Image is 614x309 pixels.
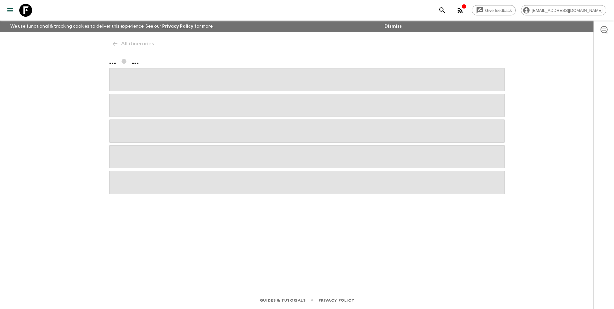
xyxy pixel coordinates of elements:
button: Dismiss [383,22,403,31]
p: We use functional & tracking cookies to deliver this experience. See our for more. [8,21,216,32]
h1: ... ... [109,55,505,68]
a: Guides & Tutorials [260,297,306,304]
a: Privacy Policy [319,297,354,304]
button: search adventures [436,4,449,17]
div: [EMAIL_ADDRESS][DOMAIN_NAME] [521,5,606,15]
span: [EMAIL_ADDRESS][DOMAIN_NAME] [528,8,606,13]
span: Give feedback [482,8,515,13]
a: Privacy Policy [162,24,193,29]
button: menu [4,4,17,17]
a: Give feedback [472,5,516,15]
